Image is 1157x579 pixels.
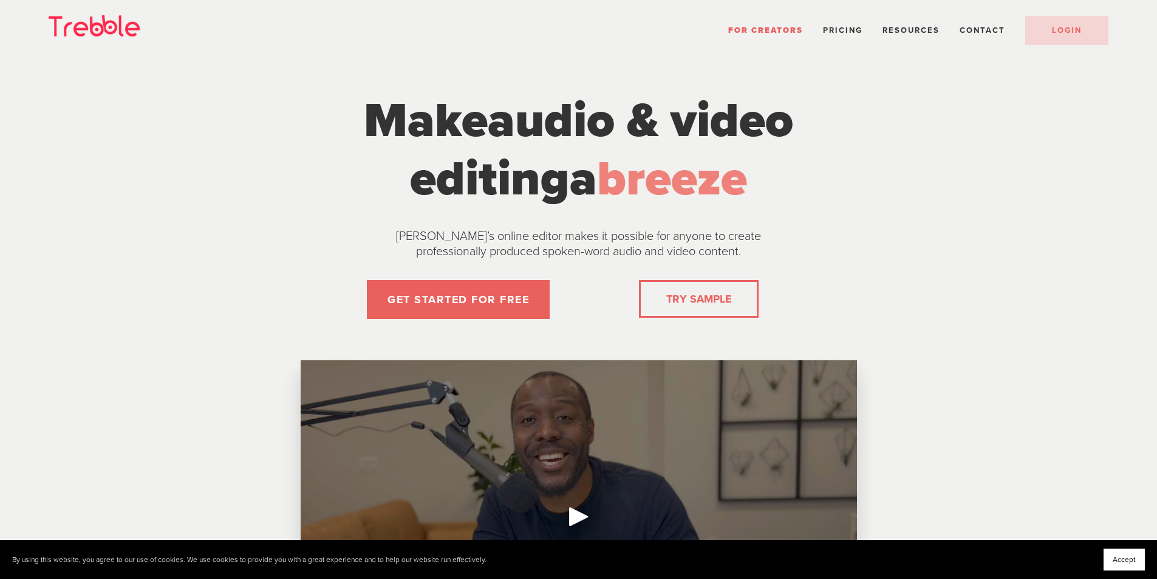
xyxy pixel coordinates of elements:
a: LOGIN [1025,16,1108,45]
span: audio & video [488,92,793,150]
div: Play [564,502,593,531]
a: Contact [960,26,1005,35]
a: Pricing [823,26,862,35]
span: Accept [1113,555,1136,564]
p: [PERSON_NAME]’s online editor makes it possible for anyone to create professionally produced spok... [366,229,791,259]
span: Resources [882,26,940,35]
span: LOGIN [1052,26,1082,35]
span: editing [410,150,570,208]
a: For Creators [728,26,803,35]
button: Accept [1104,549,1145,570]
span: breeze [597,150,747,208]
p: By using this website, you agree to our use of cookies. We use cookies to provide you with a grea... [12,555,486,564]
h1: Make a [351,92,807,208]
a: TRY SAMPLE [661,287,736,311]
a: GET STARTED FOR FREE [367,280,550,319]
img: Trebble [49,15,140,36]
